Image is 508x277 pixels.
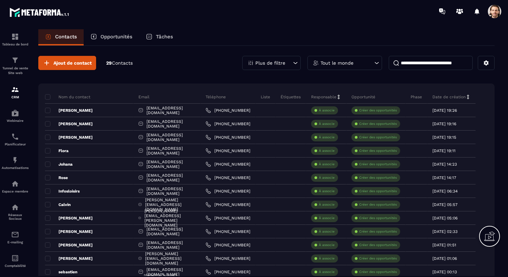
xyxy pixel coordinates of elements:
p: [PERSON_NAME] [45,215,93,221]
p: Opportunités [100,34,132,40]
p: Créer des opportunités [359,135,397,140]
a: automationsautomationsAutomatisations [2,151,29,175]
a: [PHONE_NUMBER] [206,162,250,167]
p: Créer des opportunités [359,202,397,207]
p: Opportunité [351,94,375,100]
p: À associe [319,122,335,126]
p: À associe [319,229,335,234]
p: Contacts [55,34,77,40]
p: [DATE] 19:11 [432,148,456,153]
p: Tout le monde [321,61,353,65]
a: [PHONE_NUMBER] [206,121,250,127]
p: Automatisations [2,166,29,170]
img: automations [11,109,19,117]
p: À associe [319,108,335,113]
p: Email [138,94,150,100]
p: [DATE] 02:33 [432,229,458,234]
p: [DATE] 06:34 [432,189,458,194]
p: À associe [319,175,335,180]
p: Flora [45,148,69,153]
p: Créer des opportunités [359,229,397,234]
p: [DATE] 01:51 [432,243,456,247]
p: Webinaire [2,119,29,123]
a: [PHONE_NUMBER] [206,148,250,153]
p: À associe [319,216,335,220]
a: formationformationTableau de bord [2,28,29,51]
a: [PHONE_NUMBER] [206,256,250,261]
p: À associe [319,135,335,140]
p: Téléphone [206,94,226,100]
p: Créer des opportunités [359,108,397,113]
p: Créer des opportunités [359,243,397,247]
p: Créer des opportunités [359,162,397,167]
span: Contacts [112,60,133,66]
img: automations [11,156,19,164]
a: automationsautomationsEspace membre [2,175,29,198]
a: [PHONE_NUMBER] [206,202,250,207]
a: Tâches [139,29,180,45]
p: [DATE] 19:15 [432,135,456,140]
p: À associe [319,189,335,194]
p: Liste [261,94,270,100]
p: Planificateur [2,142,29,146]
a: [PHONE_NUMBER] [206,215,250,221]
a: [PHONE_NUMBER] [206,188,250,194]
p: Responsable [311,94,336,100]
a: Contacts [38,29,84,45]
p: [PERSON_NAME] [45,135,93,140]
p: [PERSON_NAME] [45,229,93,234]
p: [DATE] 14:17 [432,175,456,180]
p: [PERSON_NAME] [45,108,93,113]
p: E-mailing [2,240,29,244]
p: CRM [2,95,29,99]
p: [DATE] 19:16 [432,122,456,126]
a: automationsautomationsWebinaire [2,104,29,128]
p: À associe [319,162,335,167]
p: Plus de filtre [255,61,285,65]
p: [PERSON_NAME] [45,121,93,127]
p: [PERSON_NAME] [45,256,93,261]
a: formationformationCRM [2,80,29,104]
p: Tunnel de vente Site web [2,66,29,75]
a: [PHONE_NUMBER] [206,242,250,248]
p: Créer des opportunités [359,122,397,126]
p: Créer des opportunités [359,189,397,194]
p: Comptabilité [2,264,29,268]
p: Rose [45,175,68,180]
p: Créer des opportunités [359,148,397,153]
a: formationformationTunnel de vente Site web [2,51,29,80]
p: À associe [319,270,335,274]
p: [DATE] 05:57 [432,202,458,207]
a: Opportunités [84,29,139,45]
p: À associe [319,243,335,247]
img: scheduler [11,133,19,141]
p: Phase [411,94,422,100]
a: emailemailE-mailing [2,226,29,249]
p: Calvin [45,202,71,207]
button: Ajout de contact [38,56,96,70]
p: [DATE] 01:06 [432,256,457,261]
p: Créer des opportunités [359,216,397,220]
p: Créer des opportunités [359,256,397,261]
p: [PERSON_NAME] [45,242,93,248]
a: [PHONE_NUMBER] [206,269,250,275]
p: sebastien [45,269,77,275]
p: Nom du contact [45,94,90,100]
p: Tâches [156,34,173,40]
span: Ajout de contact [53,60,92,66]
p: Réseaux Sociaux [2,213,29,220]
a: [PHONE_NUMBER] [206,135,250,140]
a: [PHONE_NUMBER] [206,108,250,113]
img: accountant [11,254,19,262]
a: [PHONE_NUMBER] [206,229,250,234]
img: email [11,231,19,239]
img: social-network [11,203,19,211]
p: [DATE] 19:26 [432,108,457,113]
a: social-networksocial-networkRéseaux Sociaux [2,198,29,226]
img: logo [9,6,70,18]
p: Créer des opportunités [359,175,397,180]
p: Johana [45,162,73,167]
p: Infosloisirs [45,188,80,194]
p: À associe [319,148,335,153]
p: [DATE] 05:06 [432,216,458,220]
